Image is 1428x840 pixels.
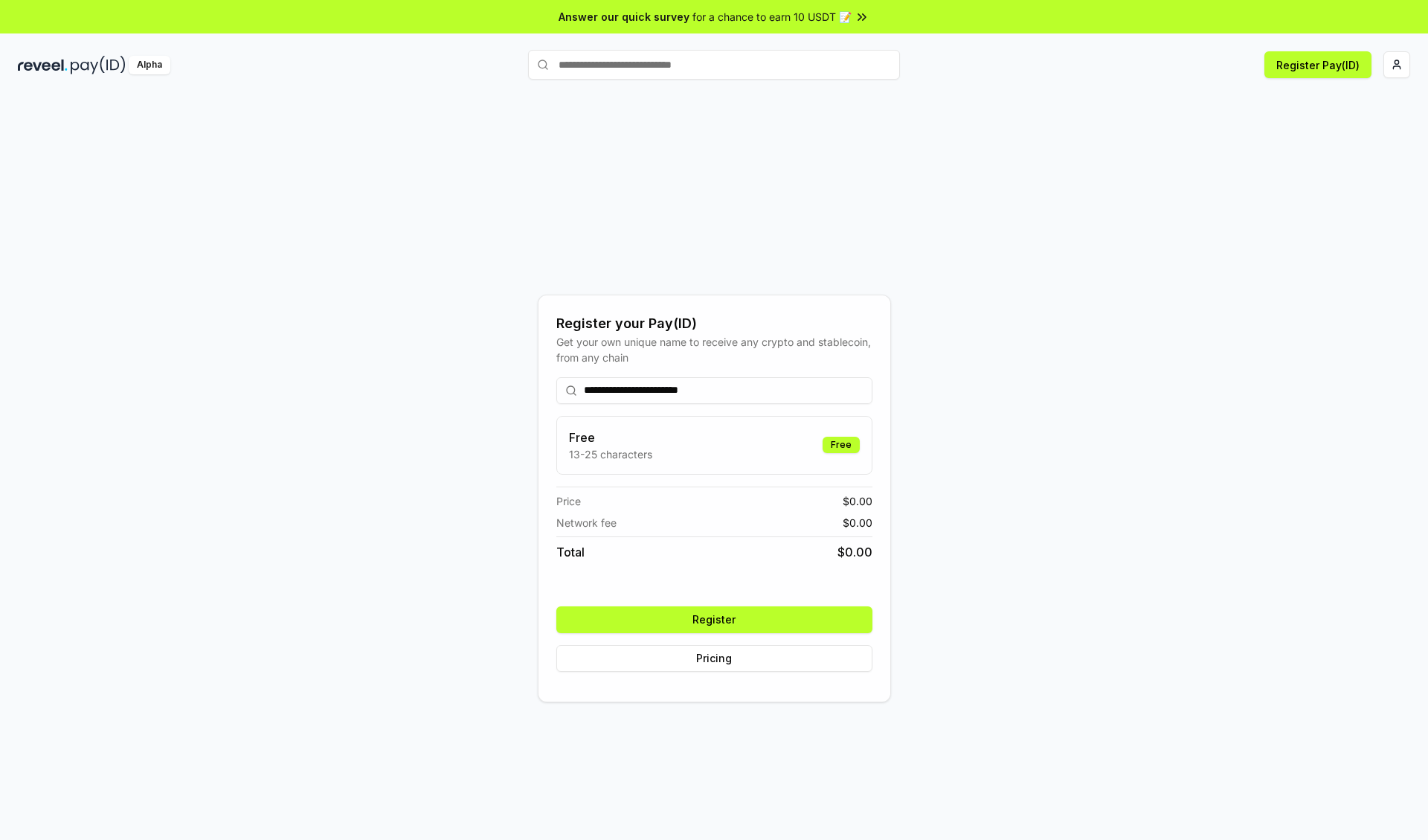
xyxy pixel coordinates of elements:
[692,9,852,25] span: for a chance to earn 10 USDT 📝
[556,515,617,530] span: Network fee
[559,9,689,25] span: Answer our quick survey
[556,645,872,672] button: Pricing
[556,313,872,334] div: Register your Pay(ID)
[843,515,872,530] span: $ 0.00
[129,56,170,74] div: Alpha
[1264,51,1371,78] button: Register Pay(ID)
[843,493,872,509] span: $ 0.00
[569,446,652,462] p: 13-25 characters
[556,493,581,509] span: Price
[556,334,872,365] div: Get your own unique name to receive any crypto and stablecoin, from any chain
[823,437,860,453] div: Free
[837,543,872,561] span: $ 0.00
[569,429,652,446] h3: Free
[556,606,872,633] button: Register
[18,56,68,74] img: reveel_dark
[556,543,585,561] span: Total
[71,56,126,74] img: pay_id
